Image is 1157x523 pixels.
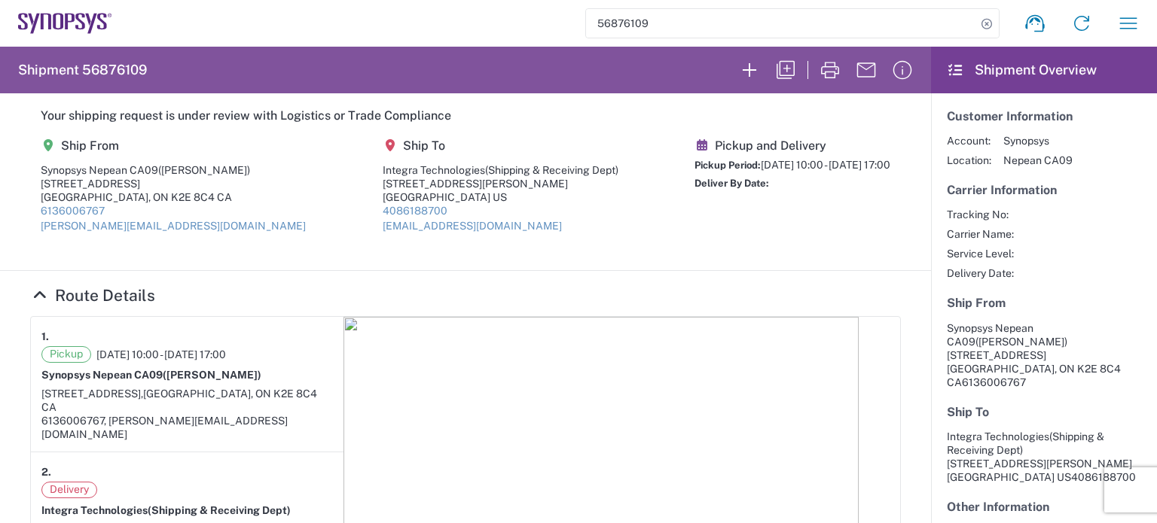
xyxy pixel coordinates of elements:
[41,388,143,400] span: [STREET_ADDRESS],
[18,61,147,79] h2: Shipment 56876109
[695,178,769,189] span: Deliver By Date:
[1003,154,1073,167] span: Nepean CA09
[947,405,1141,419] h5: Ship To
[947,208,1014,221] span: Tracking No:
[947,134,991,147] span: Account:
[947,430,1104,456] span: (Shipping & Receiving Dept)
[947,322,1033,348] span: Synopsys Nepean CA09
[41,205,105,217] a: 6136006767
[148,504,291,516] span: (Shipping & Receiving Dept)
[41,108,890,123] h5: Your shipping request is under review with Logistics or Trade Compliance
[41,388,317,413] span: [GEOGRAPHIC_DATA], ON K2E 8C4 CA
[383,177,618,190] div: [STREET_ADDRESS][PERSON_NAME]
[947,109,1141,123] h5: Customer Information
[695,138,890,153] h5: Pickup and Delivery
[41,482,97,498] span: Delivery
[695,160,761,171] span: Pickup Period:
[947,247,1014,260] span: Service Level:
[947,430,1141,484] address: [GEOGRAPHIC_DATA] US
[383,163,618,177] div: Integra Technologies
[41,177,306,190] div: [STREET_ADDRESS]
[41,138,306,153] h5: Ship From
[947,500,1141,514] h5: Other Information
[41,163,306,177] div: Synopsys Nepean CA09
[485,164,618,176] span: (Shipping & Receiving Dept)
[383,190,618,204] div: [GEOGRAPHIC_DATA] US
[947,296,1141,310] h5: Ship From
[1003,134,1073,147] span: Synopsys
[30,286,155,305] a: Hide Details
[383,205,447,217] a: 4086188700
[761,159,890,171] span: [DATE] 10:00 - [DATE] 17:00
[41,369,261,381] strong: Synopsys Nepean CA09
[586,9,976,38] input: Shipment, tracking or reference number
[1071,471,1136,483] span: 4086188700
[41,346,91,363] span: Pickup
[41,327,49,346] strong: 1.
[947,349,1046,361] span: [STREET_ADDRESS]
[41,463,51,482] strong: 2.
[163,369,261,381] span: ([PERSON_NAME])
[41,220,306,232] a: [PERSON_NAME][EMAIL_ADDRESS][DOMAIN_NAME]
[383,220,562,232] a: [EMAIL_ADDRESS][DOMAIN_NAME]
[962,376,1026,388] span: 6136006767
[158,164,250,176] span: ([PERSON_NAME])
[383,138,618,153] h5: Ship To
[947,227,1014,241] span: Carrier Name:
[41,504,291,516] strong: Integra Technologies
[947,321,1141,389] address: [GEOGRAPHIC_DATA], ON K2E 8C4 CA
[947,154,991,167] span: Location:
[41,190,306,204] div: [GEOGRAPHIC_DATA], ON K2E 8C4 CA
[931,47,1157,93] header: Shipment Overview
[947,183,1141,197] h5: Carrier Information
[96,348,226,361] span: [DATE] 10:00 - [DATE] 17:00
[947,430,1132,470] span: Integra Technologies [STREET_ADDRESS][PERSON_NAME]
[41,414,333,441] div: 6136006767, [PERSON_NAME][EMAIL_ADDRESS][DOMAIN_NAME]
[947,266,1014,280] span: Delivery Date:
[975,336,1067,348] span: ([PERSON_NAME])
